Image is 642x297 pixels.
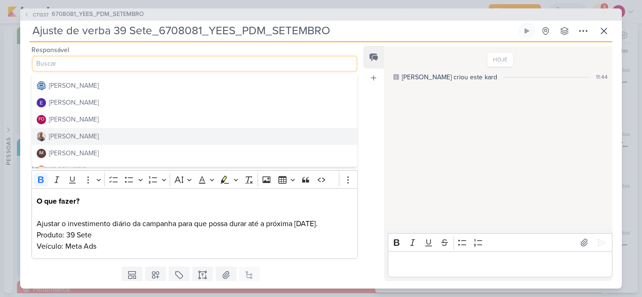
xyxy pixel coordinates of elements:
[49,131,99,141] div: [PERSON_NAME]
[31,55,358,72] input: Buscar
[37,98,46,107] img: Eduardo Quaresma
[388,251,612,277] div: Editor editing area: main
[37,115,46,124] div: Fabio Oliveira
[31,170,358,189] div: Editor toolbar
[388,233,612,251] div: Editor toolbar
[37,196,352,241] p: Ajustar o investimento diário da campanha para que possa durar até a próxima [DATE]. Produto: 39 ...
[37,241,352,252] p: Veículo: Meta Ads
[596,73,608,81] div: 11:44
[31,46,69,54] label: Responsável
[49,81,99,91] div: [PERSON_NAME]
[31,188,358,259] div: Editor editing area: main
[32,128,357,145] button: [PERSON_NAME]
[49,98,99,107] div: [PERSON_NAME]
[32,111,357,128] button: FO [PERSON_NAME]
[32,145,357,162] button: IM [PERSON_NAME]
[32,162,357,179] button: JV [PERSON_NAME]
[49,165,99,175] div: [PERSON_NAME]
[37,132,46,141] img: Iara Santos
[32,94,357,111] button: [PERSON_NAME]
[402,72,497,82] div: [PERSON_NAME] criou este kard
[37,149,46,158] div: Isabella Machado Guimarães
[37,81,46,91] img: Caroline Traven De Andrade
[37,197,79,206] strong: O que fazer?
[49,148,99,158] div: [PERSON_NAME]
[39,151,44,156] p: IM
[523,27,531,35] div: Ligar relógio
[30,23,517,39] input: Kard Sem Título
[39,117,44,122] p: FO
[37,166,46,175] div: Joney Viana
[49,114,99,124] div: [PERSON_NAME]
[32,77,357,94] button: [PERSON_NAME]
